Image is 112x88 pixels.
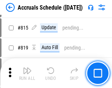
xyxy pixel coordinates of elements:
div: Accruals Schedule ([DATE]) [18,4,83,11]
div: Update [40,23,58,32]
span: # 815 [18,25,28,31]
span: # 819 [18,45,28,51]
img: Back [6,3,15,12]
div: Auto Fill [40,43,59,52]
img: Settings menu [97,3,106,12]
img: Main button [93,69,102,78]
div: pending... [64,45,85,51]
img: Support [88,4,94,10]
div: pending... [62,25,83,31]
